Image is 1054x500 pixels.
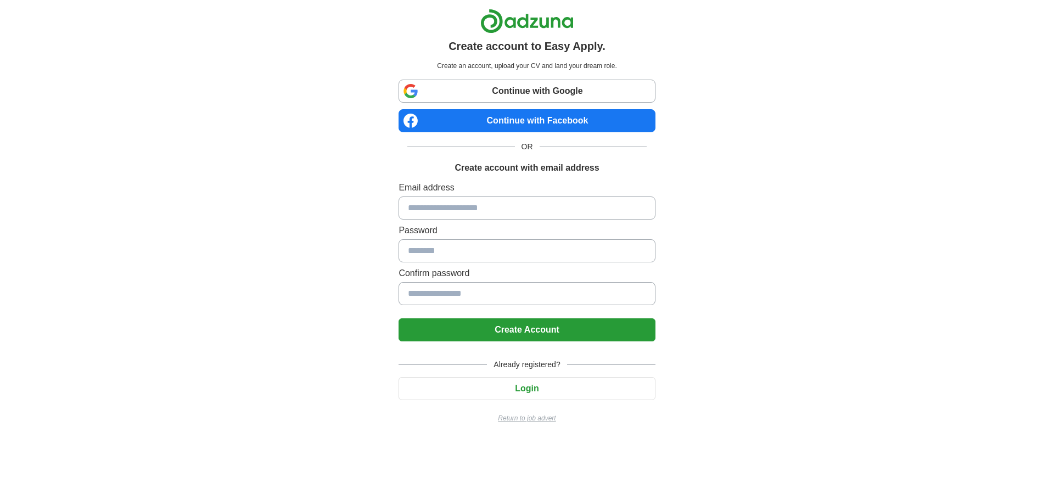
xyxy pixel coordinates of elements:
button: Create Account [399,318,655,341]
a: Continue with Facebook [399,109,655,132]
h1: Create account to Easy Apply. [448,38,606,54]
p: Create an account, upload your CV and land your dream role. [401,61,653,71]
h1: Create account with email address [455,161,599,175]
img: Adzuna logo [480,9,574,33]
a: Continue with Google [399,80,655,103]
label: Password [399,224,655,237]
span: Already registered? [487,359,567,370]
a: Return to job advert [399,413,655,423]
span: OR [515,141,540,153]
label: Confirm password [399,267,655,280]
button: Login [399,377,655,400]
a: Login [399,384,655,393]
label: Email address [399,181,655,194]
